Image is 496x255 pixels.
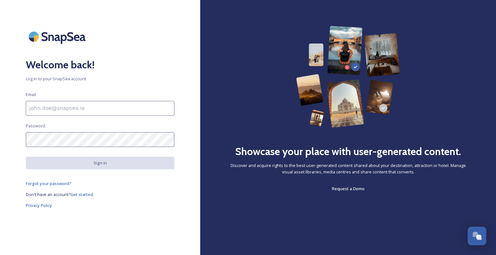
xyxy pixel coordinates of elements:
img: 63b42ca75bacad526042e722_Group%20154-p-800.png [296,26,400,128]
span: Password [26,123,45,129]
span: Request a Demo [332,186,365,191]
h2: Showcase your place with user-generated content. [235,144,461,159]
button: Sign in [26,157,174,169]
span: Don't have an account? [26,191,70,197]
a: Don't have an account?Get started. [26,191,174,198]
h2: Welcome back! [26,57,174,73]
a: Forgot your password? [26,180,174,187]
span: Forgot your password? [26,181,71,186]
a: Privacy Policy [26,201,174,209]
a: Request a Demo [332,185,365,192]
button: Open Chat [468,227,486,245]
img: SnapSea Logo [26,26,90,47]
span: Get started. [70,191,94,197]
span: Privacy Policy [26,202,52,208]
span: Log in to your SnapSea account [26,76,174,82]
span: Discover and acquire rights to the best user-generated content shared about your destination, att... [226,162,470,175]
span: Email [26,92,36,98]
input: john.doe@snapsea.io [26,101,174,116]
